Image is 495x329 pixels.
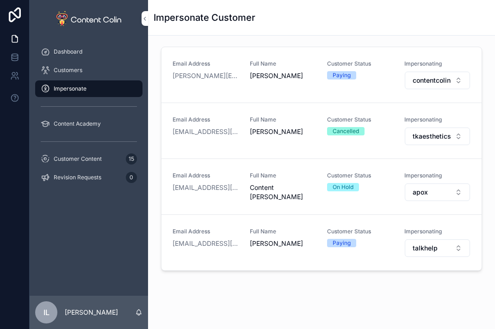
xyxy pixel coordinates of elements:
[154,11,255,24] h1: Impersonate Customer
[35,116,142,132] a: Content Academy
[30,37,148,198] div: scrollable content
[250,60,316,67] span: Full Name
[54,174,101,181] span: Revision Requests
[327,116,393,123] span: Customer Status
[250,228,316,235] span: Full Name
[327,60,393,67] span: Customer Status
[173,239,239,248] a: [EMAIL_ADDRESS][DOMAIN_NAME]
[173,71,239,80] a: [PERSON_NAME][EMAIL_ADDRESS][DOMAIN_NAME]
[250,71,316,80] span: [PERSON_NAME]
[250,127,316,136] span: [PERSON_NAME]
[327,228,393,235] span: Customer Status
[333,239,351,247] div: Paying
[405,239,470,257] button: Select Button
[327,172,393,179] span: Customer Status
[173,172,239,179] span: Email Address
[173,60,239,67] span: Email Address
[54,120,101,128] span: Content Academy
[250,172,316,179] span: Full Name
[405,128,470,145] button: Select Button
[413,76,451,85] span: contentcolin
[250,239,316,248] span: [PERSON_NAME]
[405,183,470,201] button: Select Button
[56,11,121,26] img: App logo
[35,151,142,167] a: Customer Content15
[173,116,239,123] span: Email Address
[54,67,82,74] span: Customers
[404,60,470,67] span: Impersonating
[173,127,239,136] a: [EMAIL_ADDRESS][DOMAIN_NAME]
[413,132,451,141] span: tkaesthetics
[54,85,87,92] span: Impersonate
[54,48,82,55] span: Dashboard
[126,153,137,164] div: 15
[413,244,438,253] span: talkhelp
[54,155,102,163] span: Customer Content
[250,116,316,123] span: Full Name
[126,172,137,183] div: 0
[413,188,428,197] span: apox
[43,307,49,318] span: IL
[65,308,118,317] p: [PERSON_NAME]
[333,127,359,135] div: Cancelled
[405,72,470,89] button: Select Button
[35,169,142,186] a: Revision Requests0
[35,43,142,60] a: Dashboard
[333,71,351,79] div: Paying
[404,116,470,123] span: Impersonating
[333,183,353,191] div: On Hold
[173,183,239,192] a: [EMAIL_ADDRESS][DOMAIN_NAME]
[404,172,470,179] span: Impersonating
[35,80,142,97] a: Impersonate
[35,62,142,79] a: Customers
[250,183,316,201] span: Content [PERSON_NAME]
[173,228,239,235] span: Email Address
[404,228,470,235] span: Impersonating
